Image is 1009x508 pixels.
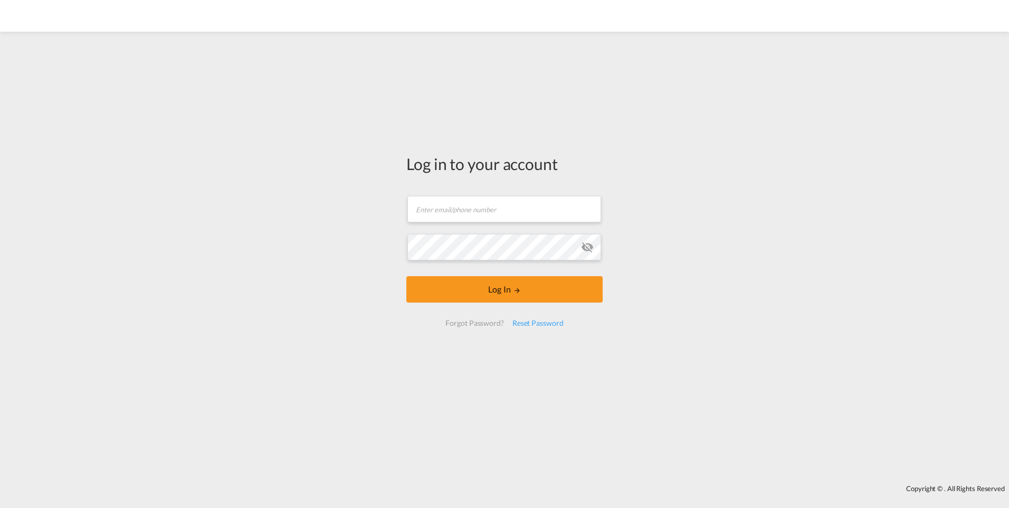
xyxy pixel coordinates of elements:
div: Log in to your account [406,153,603,175]
div: Reset Password [508,314,568,333]
button: LOGIN [406,276,603,303]
input: Enter email/phone number [407,196,601,222]
md-icon: icon-eye-off [581,241,594,253]
div: Forgot Password? [441,314,508,333]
